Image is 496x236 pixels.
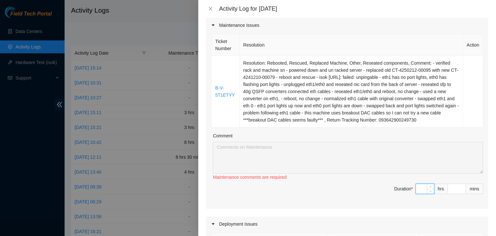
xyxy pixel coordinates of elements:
[463,34,483,56] th: Action
[211,23,215,27] span: caret-right
[429,185,433,188] span: up
[212,34,240,56] th: Ticket Number
[211,222,215,226] span: caret-right
[219,5,488,12] div: Activity Log for [DATE]
[213,142,483,174] textarea: Comment
[240,56,463,127] td: Resolution: Rebooted, Rescued, Replaced Machine, Other, Reseated components, Comment: - verified ...
[240,34,463,56] th: Resolution
[206,18,488,33] div: Maintenance Issues
[213,174,483,181] div: Maintenance comments are required
[427,189,434,194] span: Decrease Value
[213,132,232,139] label: Comment
[208,6,213,11] span: close
[434,184,448,194] div: hrs
[466,184,483,194] div: mins
[206,6,215,12] button: Close
[429,189,433,193] span: down
[427,184,434,189] span: Increase Value
[206,217,488,231] div: Deployment Issues
[394,185,413,192] div: Duration
[215,85,235,98] a: B-V-5T1ETYY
